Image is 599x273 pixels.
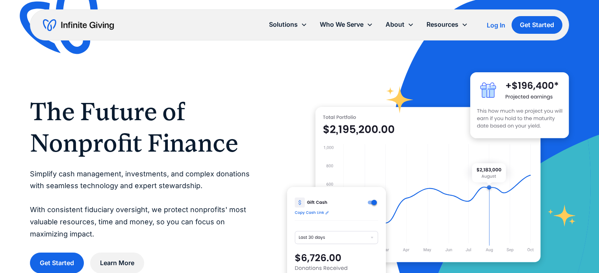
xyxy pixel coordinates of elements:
[386,19,404,30] div: About
[420,16,474,33] div: Resources
[487,20,505,30] a: Log In
[43,19,114,31] a: home
[269,19,298,30] div: Solutions
[30,96,256,159] h1: The Future of Nonprofit Finance
[427,19,458,30] div: Resources
[487,22,505,28] div: Log In
[379,16,420,33] div: About
[313,16,379,33] div: Who We Serve
[320,19,363,30] div: Who We Serve
[548,205,576,227] img: fundraising star
[30,168,256,240] p: Simplify cash management, investments, and complex donations with seamless technology and expert ...
[512,16,562,34] a: Get Started
[263,16,313,33] div: Solutions
[315,107,541,262] img: nonprofit donation platform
